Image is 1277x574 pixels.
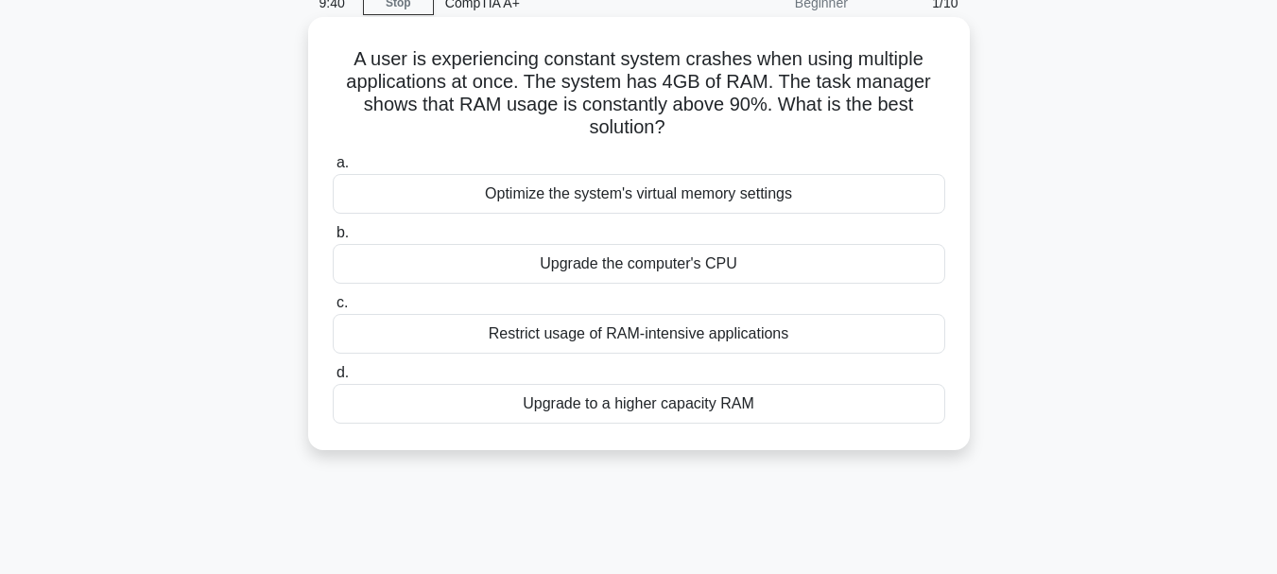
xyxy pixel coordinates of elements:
span: c. [337,294,348,310]
div: Upgrade the computer's CPU [333,244,945,284]
div: Restrict usage of RAM-intensive applications [333,314,945,354]
span: a. [337,154,349,170]
div: Upgrade to a higher capacity RAM [333,384,945,424]
span: d. [337,364,349,380]
span: b. [337,224,349,240]
div: Optimize the system's virtual memory settings [333,174,945,214]
h5: A user is experiencing constant system crashes when using multiple applications at once. The syst... [331,47,947,140]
